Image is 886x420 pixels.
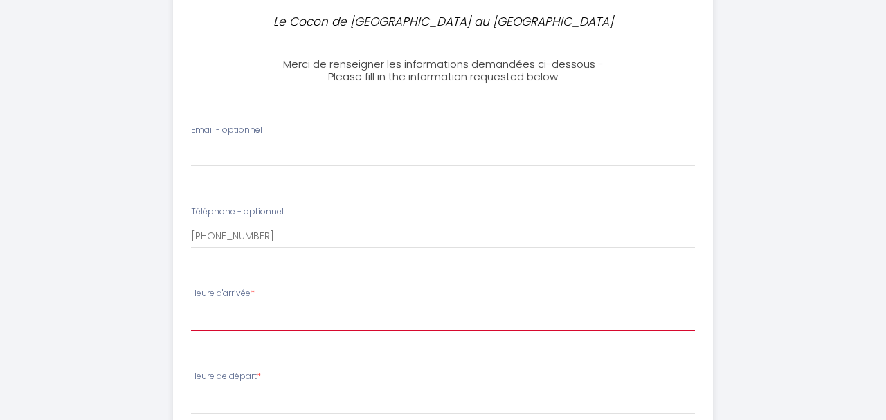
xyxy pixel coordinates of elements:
label: Téléphone - optionnel [191,206,284,219]
label: Heure de départ [191,370,261,383]
label: Email - optionnel [191,124,262,137]
p: Le Cocon de [GEOGRAPHIC_DATA] au [GEOGRAPHIC_DATA] [273,12,613,31]
label: Heure d'arrivée [191,287,255,300]
h3: Merci de renseigner les informations demandées ci-dessous - Please fill in the information reques... [266,58,620,83]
